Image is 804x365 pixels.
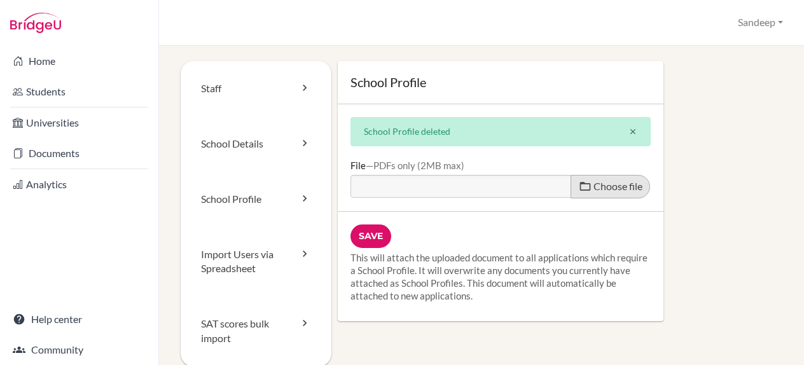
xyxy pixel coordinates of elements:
[350,117,651,146] div: School Profile deleted
[350,224,391,248] input: Save
[181,61,331,116] a: Staff
[350,159,464,172] label: File
[10,13,61,33] img: Bridge-U
[181,172,331,227] a: School Profile
[366,160,464,171] div: PDFs only (2MB max)
[3,141,156,166] a: Documents
[732,11,789,34] button: Sandeep
[3,79,156,104] a: Students
[628,127,637,136] i: close
[3,306,156,332] a: Help center
[350,251,651,302] p: This will attach the uploaded document to all applications which require a School Profile. It wil...
[350,74,651,91] h1: School Profile
[3,337,156,362] a: Community
[3,48,156,74] a: Home
[181,227,331,297] a: Import Users via Spreadsheet
[593,180,642,192] span: Choose file
[3,172,156,197] a: Analytics
[181,116,331,172] a: School Details
[616,118,650,146] button: Close
[3,110,156,135] a: Universities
